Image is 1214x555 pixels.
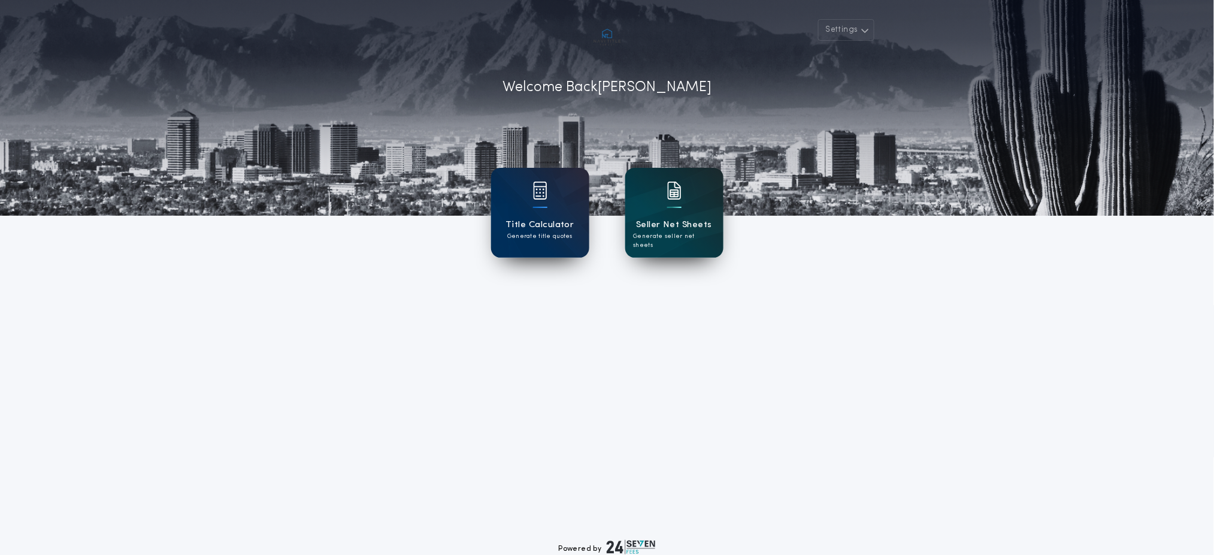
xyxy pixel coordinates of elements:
img: card icon [667,182,682,200]
a: card iconSeller Net SheetsGenerate seller net sheets [625,168,723,258]
p: Welcome Back [PERSON_NAME] [502,77,712,98]
p: Generate title quotes [507,232,573,241]
h1: Seller Net Sheets [636,218,712,232]
a: card iconTitle CalculatorGenerate title quotes [491,168,589,258]
img: account-logo [589,19,625,55]
p: Generate seller net sheets [634,232,715,250]
button: Settings [818,19,874,41]
img: logo [607,540,656,554]
img: card icon [533,182,547,200]
div: Powered by [559,540,656,554]
h1: Title Calculator [505,218,574,232]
